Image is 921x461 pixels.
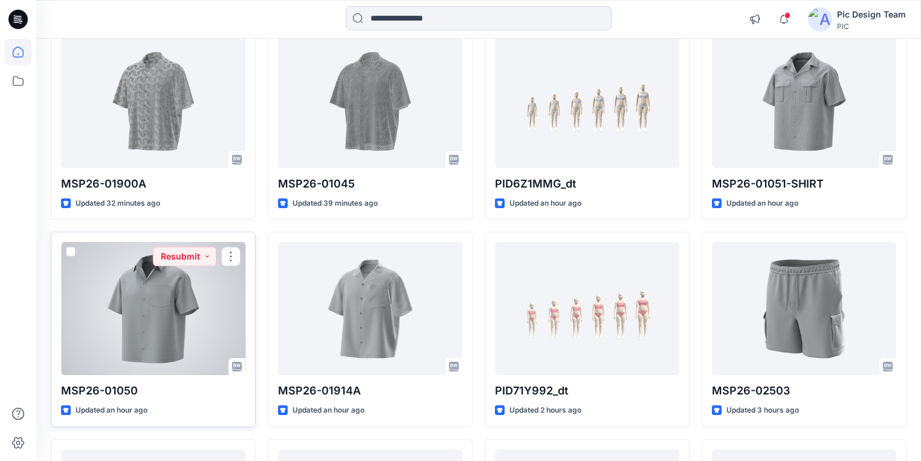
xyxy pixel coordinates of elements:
p: PID71Y992_dt [495,382,679,399]
p: PID6Z1MMG_dt [495,175,679,192]
a: PID6Z1MMG_dt [495,35,679,168]
p: Updated 39 minutes ago [292,197,378,210]
a: MSP26-01045 [278,35,462,168]
a: MSP26-01900A [61,35,245,168]
a: MSP26-01914A [278,242,462,375]
p: Updated an hour ago [509,197,581,210]
div: PIC [837,22,906,31]
p: Updated 32 minutes ago [76,197,160,210]
p: MSP26-01914A [278,382,462,399]
a: MSP26-02503 [712,242,896,375]
a: MSP26-01051-SHIRT [712,35,896,168]
a: PID71Y992_dt [495,242,679,375]
p: Updated an hour ago [726,197,798,210]
p: Updated an hour ago [292,404,364,417]
p: Updated 2 hours ago [509,404,581,417]
div: Pic Design Team [837,7,906,22]
p: Updated 3 hours ago [726,404,799,417]
p: Updated an hour ago [76,404,147,417]
p: MSP26-01051-SHIRT [712,175,896,192]
p: MSP26-01050 [61,382,245,399]
a: MSP26-01050 [61,242,245,375]
p: MSP26-01045 [278,175,462,192]
img: avatar [808,7,832,31]
p: MSP26-02503 [712,382,896,399]
p: MSP26-01900A [61,175,245,192]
